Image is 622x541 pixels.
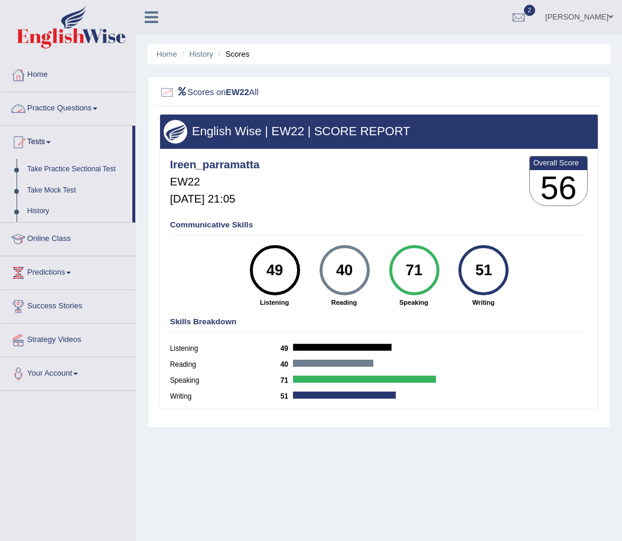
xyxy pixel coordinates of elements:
div: 40 [326,249,363,292]
a: Success Stories [1,290,135,320]
a: Home [1,58,135,88]
strong: Reading [314,298,374,307]
label: Writing [170,392,281,402]
h5: [DATE] 21:05 [170,193,260,206]
div: 71 [396,249,432,292]
h4: Communicative Skills [170,221,588,230]
h3: 56 [530,170,588,206]
a: History [190,50,213,58]
div: 49 [256,249,293,292]
b: EW22 [226,87,249,96]
a: Home [157,50,177,58]
label: Listening [170,344,281,354]
b: 71 [281,376,294,384]
a: Take Practice Sectional Test [22,159,132,180]
h5: EW22 [170,176,260,188]
label: Reading [170,360,281,370]
a: Predictions [1,256,135,286]
strong: Writing [454,298,513,307]
strong: Listening [245,298,304,307]
h3: English Wise | EW22 | SCORE REPORT [164,125,594,138]
a: Take Mock Test [22,180,132,201]
a: Practice Questions [1,92,135,122]
b: 40 [281,360,294,369]
label: Speaking [170,376,281,386]
h4: Skills Breakdown [170,318,588,327]
a: Online Class [1,223,135,252]
b: 49 [281,344,294,353]
b: Overall Score [533,158,584,167]
strong: Speaking [384,298,444,307]
li: Scores [216,48,250,60]
a: Strategy Videos [1,324,135,353]
a: History [22,201,132,222]
div: 51 [465,249,502,292]
h4: Ireen_parramatta [170,159,260,171]
b: 51 [281,392,294,400]
span: 2 [524,5,536,16]
a: Your Account [1,357,135,387]
h2: Scores on All [159,85,432,100]
a: Tests [1,126,132,155]
img: wings.png [164,120,187,144]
